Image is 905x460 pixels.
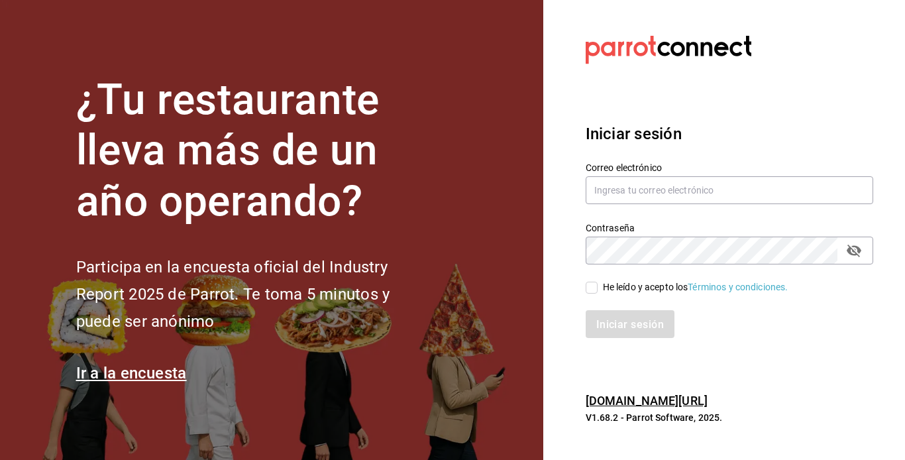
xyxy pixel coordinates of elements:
[586,176,873,204] input: Ingresa tu correo electrónico
[586,394,708,408] a: [DOMAIN_NAME][URL]
[586,412,723,423] font: V1.68.2 - Parrot Software, 2025.
[586,162,662,172] font: Correo electrónico
[586,125,682,143] font: Iniciar sesión
[76,364,187,382] a: Ir a la encuesta
[76,258,390,331] font: Participa en la encuesta oficial del Industry Report 2025 de Parrot. Te toma 5 minutos y puede se...
[603,282,688,292] font: He leído y acepto los
[843,239,865,262] button: campo de contraseña
[688,282,788,292] a: Términos y condiciones.
[76,75,380,227] font: ¿Tu restaurante lleva más de un año operando?
[586,222,635,233] font: Contraseña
